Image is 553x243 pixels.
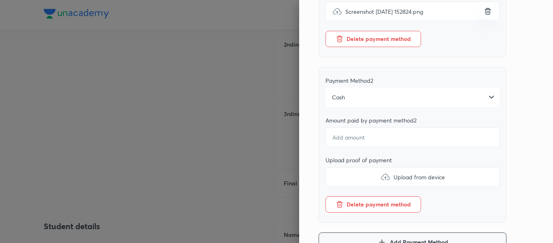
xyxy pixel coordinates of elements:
div: Payment Method 2 [325,77,500,84]
button: Delete payment method [325,31,421,47]
span: Upload from device [393,173,445,181]
span: Screenshot [DATE] 152824.png [345,7,423,16]
div: Amount paid by payment method 2 [325,117,500,124]
img: upload [332,6,342,16]
span: Cash [332,93,345,101]
div: Upload proof of payment [325,157,500,164]
span: Delete payment method [347,35,411,43]
button: Delete payment method [325,196,421,213]
span: Delete payment method [347,200,411,209]
img: upload [381,172,390,182]
button: uploadScreenshot [DATE] 152824.png [480,5,493,18]
input: Add amount [325,127,500,147]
